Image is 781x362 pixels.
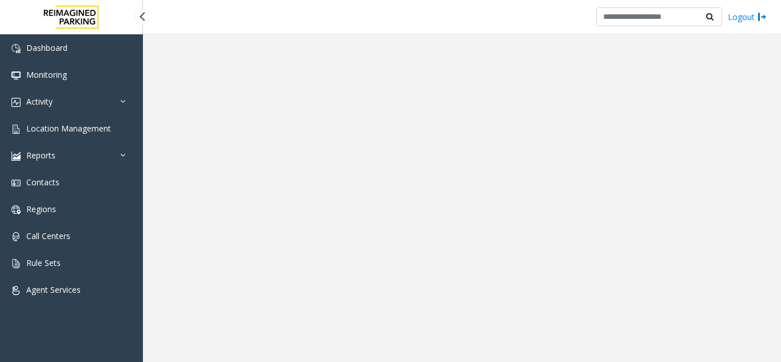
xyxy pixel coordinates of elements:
span: Dashboard [26,42,67,53]
img: 'icon' [11,152,21,161]
img: 'icon' [11,232,21,241]
img: 'icon' [11,125,21,134]
span: Call Centers [26,230,70,241]
img: 'icon' [11,259,21,268]
img: 'icon' [11,98,21,107]
img: 'icon' [11,71,21,80]
img: 'icon' [11,205,21,214]
img: 'icon' [11,286,21,295]
span: Rule Sets [26,257,61,268]
img: logout [758,11,767,23]
span: Location Management [26,123,111,134]
img: 'icon' [11,178,21,188]
span: Reports [26,150,55,161]
span: Regions [26,204,56,214]
span: Contacts [26,177,59,188]
span: Monitoring [26,69,67,80]
img: 'icon' [11,44,21,53]
a: Logout [728,11,767,23]
span: Agent Services [26,284,81,295]
span: Activity [26,96,53,107]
